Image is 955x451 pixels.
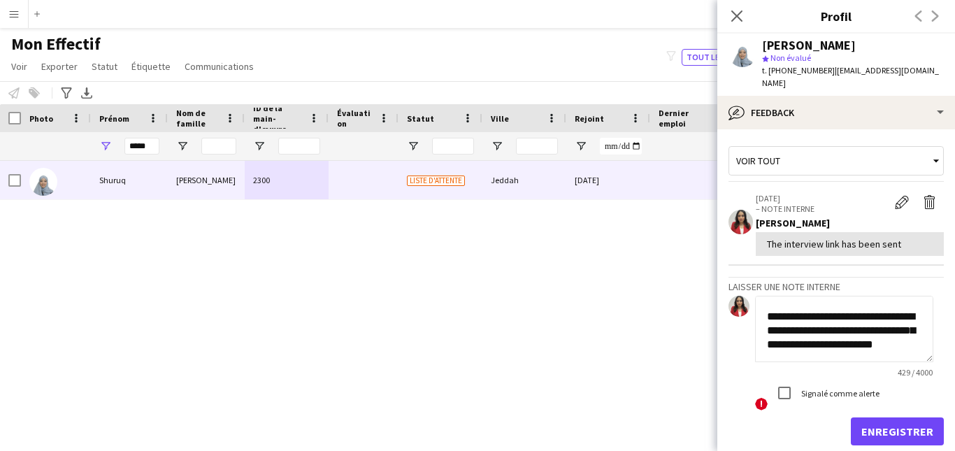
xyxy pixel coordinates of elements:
div: [DATE] [566,161,650,199]
img: Shuruq Ibrahim [29,168,57,196]
span: Nom de famille [176,108,220,129]
span: 429 / 4000 [886,367,944,378]
button: Enregistrer [851,417,944,445]
span: ID de la main-d'œuvre [253,103,303,134]
span: | [EMAIL_ADDRESS][DOMAIN_NAME] [762,65,939,88]
span: Communications [185,60,254,73]
input: Ville Entrée de filtre [516,138,558,155]
span: Liste d'attente [407,176,465,186]
span: Prénom [99,113,129,124]
input: Prénom Entrée de filtre [124,138,159,155]
div: 2300 [245,161,329,199]
span: Ville [491,113,509,124]
p: [DATE] [756,193,888,203]
div: Shuruq [91,161,168,199]
input: ID de la main-d'œuvre Entrée de filtre [278,138,320,155]
span: Mon Effectif [11,34,101,55]
span: Photo [29,113,53,124]
span: t. [PHONE_NUMBER] [762,65,835,76]
div: [PERSON_NAME] [762,39,856,52]
span: Statut [92,60,117,73]
h3: Profil [717,7,955,25]
a: Voir [6,57,33,76]
button: Tout le monde2,266 [682,49,775,66]
span: Rejoint [575,113,604,124]
p: – NOTE INTERNE [756,203,888,214]
span: Voir tout [736,155,780,167]
h3: Laisser une note interne [728,280,944,293]
button: Ouvrir le menu de filtre [575,140,587,152]
button: Ouvrir le menu de filtre [407,140,419,152]
button: Ouvrir le menu de filtre [491,140,503,152]
button: Ouvrir le menu de filtre [176,140,189,152]
button: Ouvrir le menu de filtre [253,140,266,152]
span: Dernier emploi [659,108,709,129]
div: The interview link has been sent [767,238,933,250]
input: Statut Entrée de filtre [432,138,474,155]
span: ! [755,398,768,410]
span: Évaluation [337,108,373,129]
a: Exporter [36,57,83,76]
div: [PERSON_NAME] [168,161,245,199]
app-action-btn: Filtres avancés [58,85,75,101]
app-action-btn: Exporter en XLSX [78,85,95,101]
div: Feedback [717,96,955,129]
a: Communications [179,57,259,76]
span: Exporter [41,60,78,73]
div: [PERSON_NAME] [756,217,944,229]
input: Rejoint Entrée de filtre [600,138,642,155]
input: Nom de famille Entrée de filtre [201,138,236,155]
span: Voir [11,60,27,73]
a: Étiquette [126,57,176,76]
label: Signalé comme alerte [798,388,879,399]
span: Statut [407,113,434,124]
span: Étiquette [131,60,171,73]
a: Statut [86,57,123,76]
button: Ouvrir le menu de filtre [99,140,112,152]
div: Jeddah [482,161,566,199]
span: Non évalué [770,52,811,63]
